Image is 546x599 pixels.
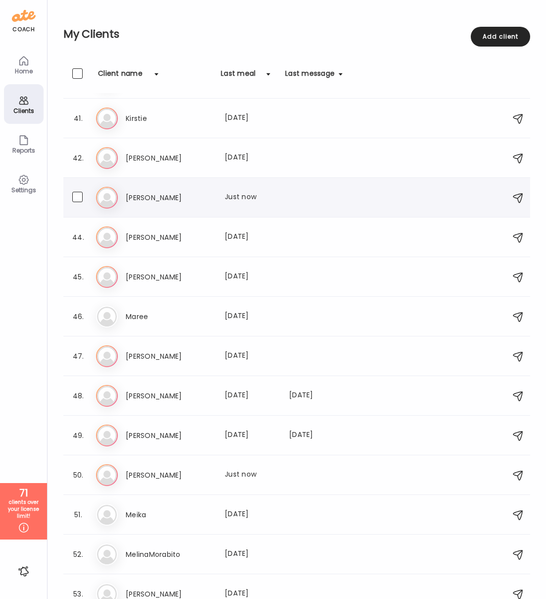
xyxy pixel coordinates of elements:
[6,68,42,74] div: Home
[72,469,84,481] div: 50.
[126,350,213,362] h3: [PERSON_NAME]
[126,231,213,243] h3: [PERSON_NAME]
[221,68,255,84] div: Last meal
[72,350,84,362] div: 47.
[225,271,277,283] div: [DATE]
[72,311,84,323] div: 46.
[225,311,277,323] div: [DATE]
[72,509,84,521] div: 51.
[6,108,42,114] div: Clients
[126,548,213,560] h3: MelinaMorabito
[289,430,343,441] div: [DATE]
[98,68,143,84] div: Client name
[126,192,213,204] h3: [PERSON_NAME]
[126,311,213,323] h3: Maree
[6,187,42,193] div: Settings
[225,548,277,560] div: [DATE]
[72,430,84,441] div: 49.
[72,231,84,243] div: 44.
[225,509,277,521] div: [DATE]
[285,68,335,84] div: Last message
[471,27,530,47] div: Add client
[225,152,277,164] div: [DATE]
[72,271,84,283] div: 45.
[6,147,42,154] div: Reports
[225,112,277,124] div: [DATE]
[289,390,343,402] div: [DATE]
[63,27,530,42] h2: My Clients
[72,548,84,560] div: 52.
[126,152,213,164] h3: [PERSON_NAME]
[225,469,277,481] div: Just now
[126,430,213,441] h3: [PERSON_NAME]
[225,350,277,362] div: [DATE]
[72,112,84,124] div: 41.
[126,469,213,481] h3: [PERSON_NAME]
[126,390,213,402] h3: [PERSON_NAME]
[72,390,84,402] div: 48.
[3,487,44,499] div: 71
[225,192,277,204] div: Just now
[126,271,213,283] h3: [PERSON_NAME]
[12,25,35,34] div: coach
[225,430,277,441] div: [DATE]
[72,152,84,164] div: 42.
[126,509,213,521] h3: Meika
[126,112,213,124] h3: Kirstie
[225,231,277,243] div: [DATE]
[3,499,44,520] div: clients over your license limit!
[225,390,277,402] div: [DATE]
[12,8,36,24] img: ate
